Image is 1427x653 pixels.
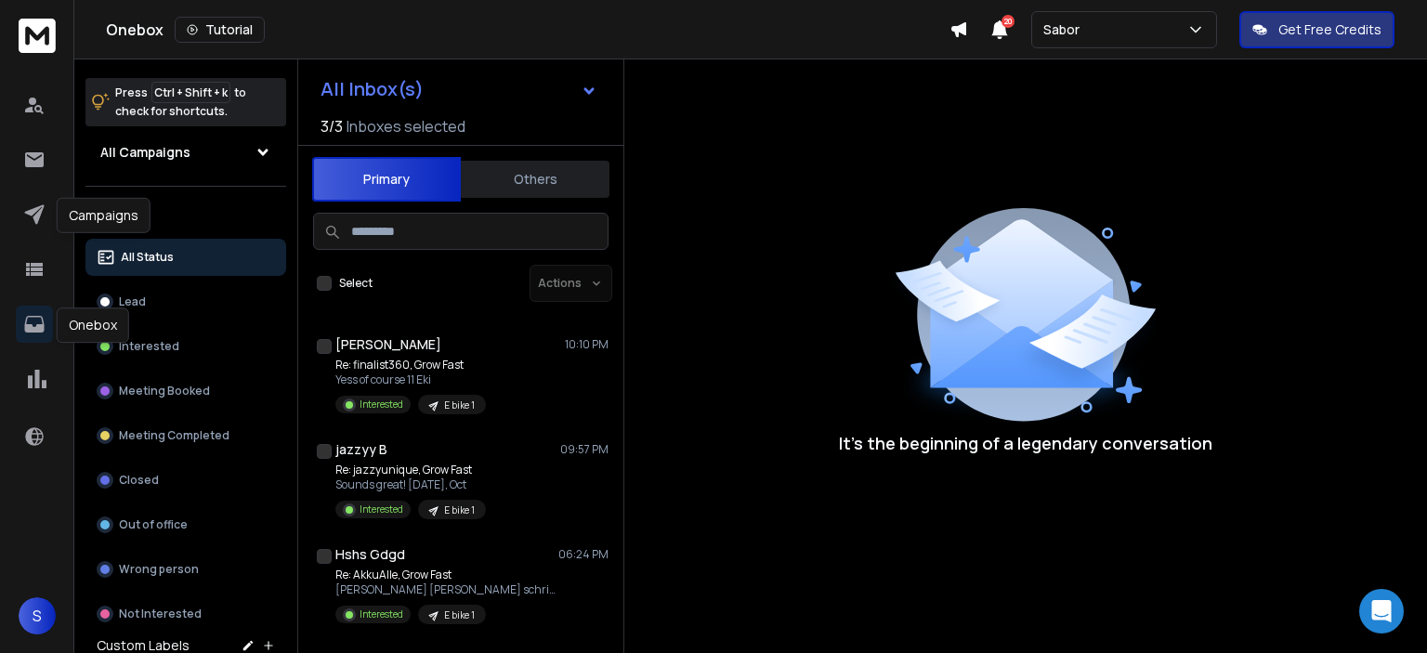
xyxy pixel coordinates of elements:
[121,250,174,265] p: All Status
[444,503,475,517] p: E bike 1
[151,82,230,103] span: Ctrl + Shift + k
[1278,20,1381,39] p: Get Free Credits
[57,307,129,343] div: Onebox
[461,159,609,200] button: Others
[335,477,486,492] p: Sounds great! [DATE], Oct
[85,283,286,320] button: Lead
[335,582,558,597] p: [PERSON_NAME] [PERSON_NAME] schrieb am
[360,398,403,411] p: Interested
[119,473,159,488] p: Closed
[335,545,405,564] h1: Hshs Gdgd
[85,134,286,171] button: All Campaigns
[106,17,949,43] div: Onebox
[347,115,465,137] h3: Inboxes selected
[85,328,286,365] button: Interested
[85,202,286,228] h3: Filters
[119,607,202,621] p: Not Interested
[339,276,373,291] label: Select
[19,597,56,634] button: S
[85,551,286,588] button: Wrong person
[85,239,286,276] button: All Status
[335,440,387,459] h1: jazzyy B
[335,335,441,354] h1: [PERSON_NAME]
[119,517,188,532] p: Out of office
[85,506,286,543] button: Out of office
[85,417,286,454] button: Meeting Completed
[312,157,461,202] button: Primary
[85,595,286,633] button: Not Interested
[335,568,558,582] p: Re: AkkuAlle, Grow Fast
[119,428,229,443] p: Meeting Completed
[1043,20,1087,39] p: Sabor
[360,607,403,621] p: Interested
[321,115,343,137] span: 3 / 3
[558,547,609,562] p: 06:24 PM
[119,384,210,398] p: Meeting Booked
[1359,589,1404,633] div: Open Intercom Messenger
[444,398,475,412] p: E bike 1
[119,339,179,354] p: Interested
[335,372,486,387] p: Yess of course 11 Eki
[119,562,199,577] p: Wrong person
[565,337,609,352] p: 10:10 PM
[360,503,403,516] p: Interested
[1002,15,1015,28] span: 20
[444,608,475,622] p: E bike 1
[115,84,246,121] p: Press to check for shortcuts.
[57,198,151,233] div: Campaigns
[100,143,190,162] h1: All Campaigns
[560,442,609,457] p: 09:57 PM
[335,463,486,477] p: Re: jazzyunique, Grow Fast
[1239,11,1394,48] button: Get Free Credits
[335,358,486,372] p: Re: finalist360, Grow Fast
[85,372,286,410] button: Meeting Booked
[321,80,424,98] h1: All Inbox(s)
[306,71,612,108] button: All Inbox(s)
[839,430,1212,456] p: It’s the beginning of a legendary conversation
[175,17,265,43] button: Tutorial
[119,294,146,309] p: Lead
[85,462,286,499] button: Closed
